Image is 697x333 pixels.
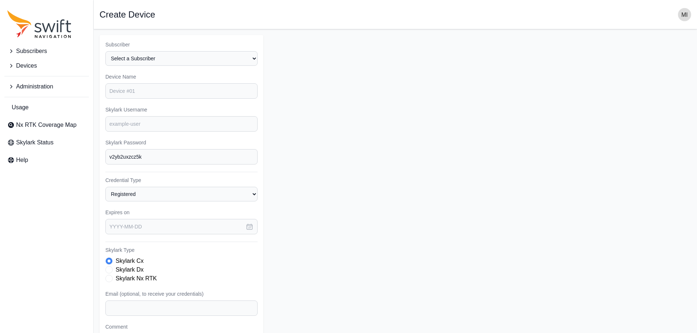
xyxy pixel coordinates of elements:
span: Administration [16,82,53,91]
label: Device Name [105,73,258,80]
label: Expires on [105,209,258,216]
input: password [105,149,258,164]
label: Skylark Nx RTK [116,274,157,283]
label: Skylark Cx [116,257,143,265]
button: Administration [4,79,89,94]
a: Skylark Status [4,135,89,150]
a: Help [4,153,89,167]
select: Subscriber [105,51,258,66]
span: Skylark Status [16,138,53,147]
span: Nx RTK Coverage Map [16,121,76,129]
input: example-user [105,116,258,132]
label: Skylark Username [105,106,258,113]
img: user photo [678,8,691,21]
button: Devices [4,58,89,73]
label: Credential Type [105,177,258,184]
label: Skylark Dx [116,265,143,274]
label: Skylark Type [105,246,258,254]
span: Help [16,156,28,164]
input: YYYY-MM-DD [105,219,258,234]
button: Subscribers [4,44,89,58]
span: Usage [12,103,29,112]
label: Comment [105,323,258,330]
label: Subscriber [105,41,258,48]
span: Subscribers [16,47,47,56]
a: Usage [4,100,89,115]
label: Email (optional, to receive your credentials) [105,290,258,298]
div: Skylark Type [105,257,258,283]
span: Devices [16,61,37,70]
label: Skylark Password [105,139,258,146]
a: Nx RTK Coverage Map [4,118,89,132]
input: Device #01 [105,83,258,99]
h1: Create Device [100,10,155,19]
